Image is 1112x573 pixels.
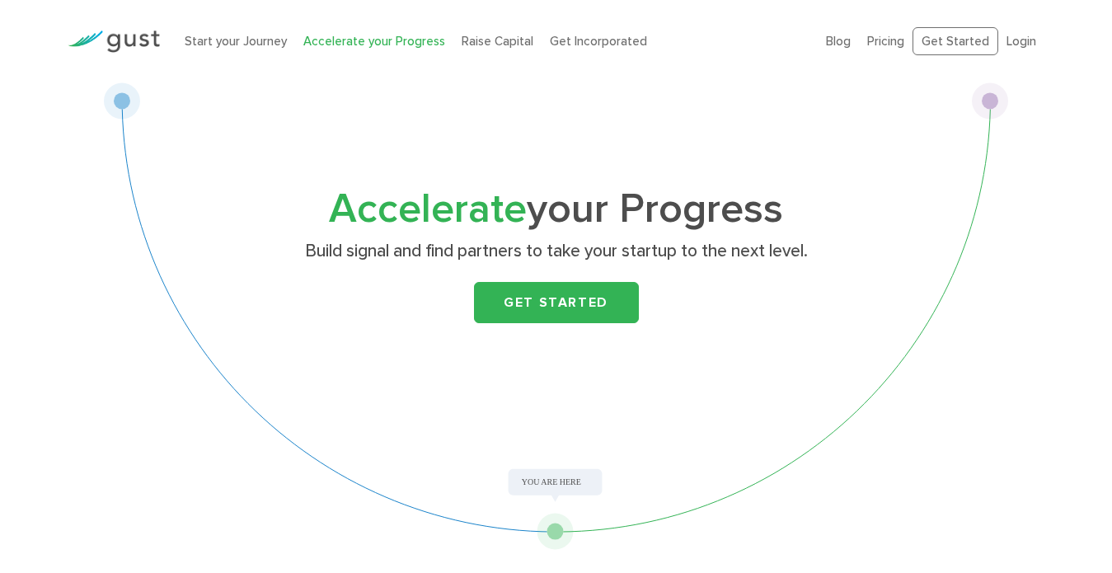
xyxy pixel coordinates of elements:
a: Accelerate your Progress [303,34,445,49]
p: Build signal and find partners to take your startup to the next level. [237,240,875,263]
a: Raise Capital [462,34,533,49]
a: Blog [826,34,851,49]
a: Pricing [867,34,904,49]
a: Get Started [913,27,998,56]
h1: your Progress [231,190,882,228]
a: Get Started [474,282,639,323]
span: Accelerate [329,185,527,233]
a: Get Incorporated [550,34,647,49]
a: Login [1006,34,1036,49]
a: Start your Journey [185,34,287,49]
img: Gust Logo [68,31,160,53]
